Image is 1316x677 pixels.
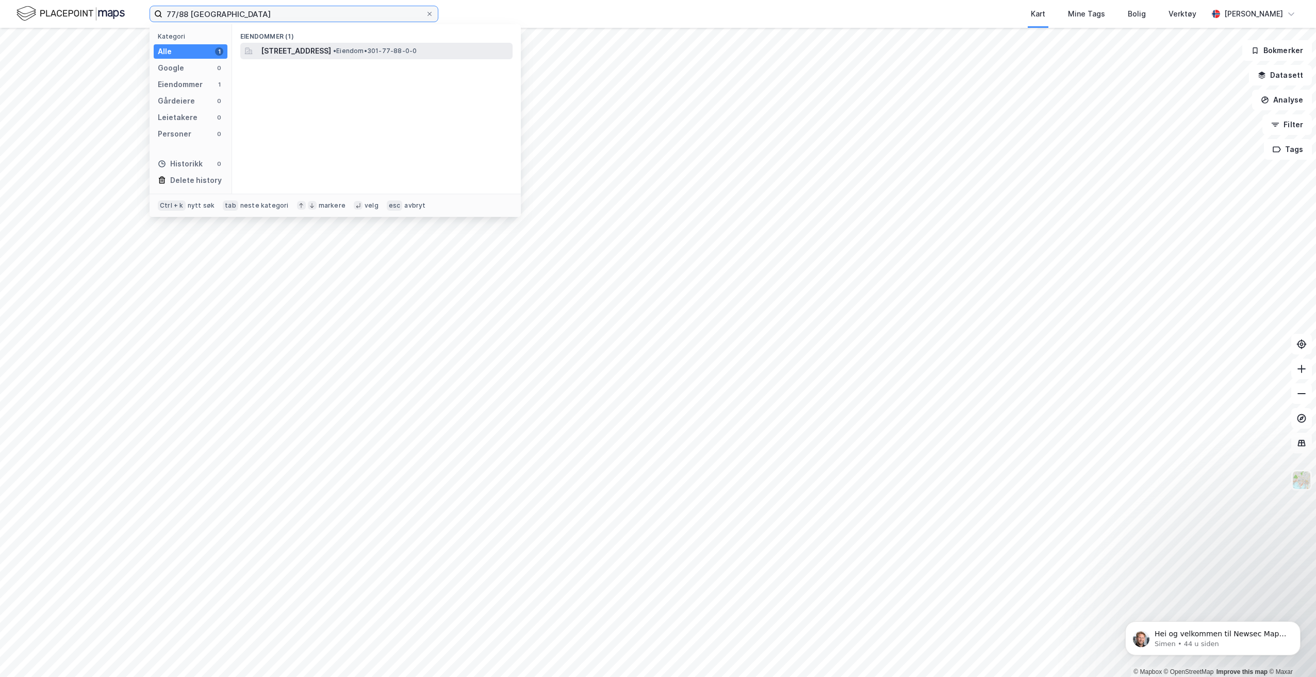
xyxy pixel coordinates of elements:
div: neste kategori [240,201,289,210]
div: Bolig [1128,8,1146,20]
button: Analyse [1252,90,1312,110]
div: 0 [215,113,223,122]
div: Verktøy [1169,8,1196,20]
div: [PERSON_NAME] [1224,8,1283,20]
div: 1 [215,80,223,89]
div: Delete history [170,174,222,187]
iframe: Intercom notifications melding [1110,600,1316,672]
div: tab [223,200,238,211]
img: Z [1292,470,1311,490]
span: • [333,47,336,55]
div: avbryt [404,201,425,210]
button: Filter [1262,114,1312,135]
div: 1 [215,47,223,56]
button: Datasett [1249,65,1312,86]
div: markere [319,201,346,210]
button: Tags [1264,139,1312,160]
div: Mine Tags [1068,8,1105,20]
a: Improve this map [1216,668,1268,675]
input: Søk på adresse, matrikkel, gårdeiere, leietakere eller personer [162,6,425,22]
div: nytt søk [188,201,215,210]
div: velg [365,201,379,210]
div: 0 [215,160,223,168]
div: Historikk [158,158,203,170]
div: Eiendommer (1) [232,24,521,43]
span: [STREET_ADDRESS] [261,45,331,57]
div: 0 [215,130,223,138]
span: Eiendom • 301-77-88-0-0 [333,47,417,55]
button: Bokmerker [1242,40,1312,61]
div: Kategori [158,32,227,40]
div: Leietakere [158,111,198,124]
img: logo.f888ab2527a4732fd821a326f86c7f29.svg [17,5,125,23]
div: 0 [215,64,223,72]
div: Alle [158,45,172,58]
div: Google [158,62,184,74]
a: Mapbox [1133,668,1162,675]
div: Ctrl + k [158,200,186,211]
div: Gårdeiere [158,95,195,107]
div: Personer [158,128,191,140]
div: Eiendommer [158,78,203,91]
div: Kart [1031,8,1045,20]
div: 0 [215,97,223,105]
a: OpenStreetMap [1164,668,1214,675]
div: esc [387,200,403,211]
